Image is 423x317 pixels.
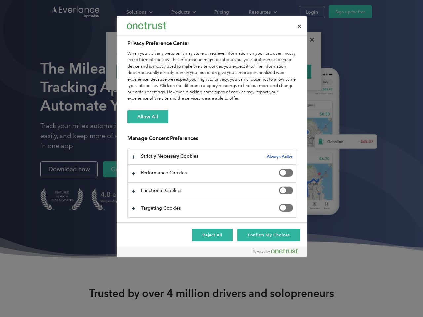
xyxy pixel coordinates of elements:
[292,19,307,34] button: Close
[192,229,233,241] button: Reject All
[253,248,298,254] img: Powered by OneTrust Opens in a new Tab
[253,248,303,257] a: Powered by OneTrust Opens in a new Tab
[117,16,307,257] div: Privacy Preference Center
[127,39,296,47] h2: Privacy Preference Center
[127,22,166,29] img: Everlance
[237,229,300,241] button: Confirm My Choices
[127,19,166,32] div: Everlance
[117,16,307,257] div: Preference center
[127,51,296,102] div: When you visit any website, it may store or retrieve information on your browser, mostly in the f...
[127,110,168,123] button: Allow All
[127,135,296,145] h3: Manage Consent Preferences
